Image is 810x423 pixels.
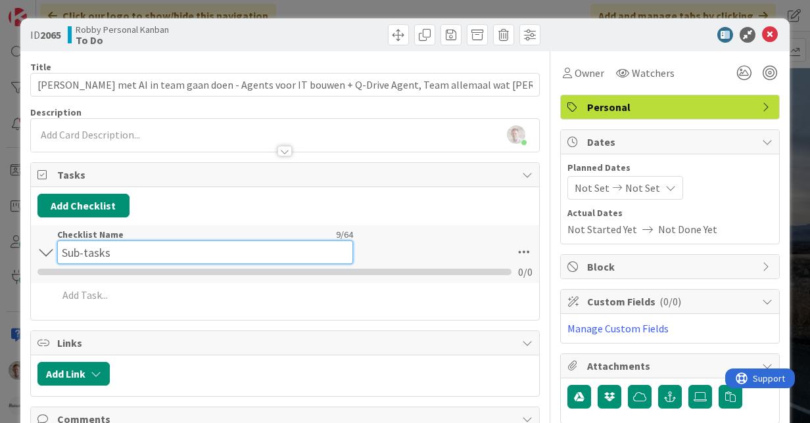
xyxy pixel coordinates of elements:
span: Attachments [587,358,755,374]
button: Add Link [37,362,110,386]
a: Manage Custom Fields [567,322,669,335]
span: Actual Dates [567,206,773,220]
img: e240dyeMCXgl8MSCC3KbjoRZrAa6nczt.jpg [507,125,525,144]
label: Title [30,61,51,73]
span: Not Started Yet [567,221,637,237]
span: Watchers [632,65,675,81]
span: Robby Personal Kanban [76,24,169,35]
span: Links [57,335,515,351]
span: Block [587,259,755,275]
span: Description [30,106,82,118]
span: Planned Dates [567,161,773,175]
span: Dates [587,134,755,150]
span: Custom Fields [587,294,755,309]
input: Add Checklist... [57,240,353,264]
span: Tasks [57,167,515,183]
span: ( 0/0 ) [659,295,681,308]
b: 2065 [40,28,61,41]
input: type card name here... [30,73,540,97]
div: 9 / 64 [128,229,353,240]
span: Not Set [575,180,609,196]
b: To Do [76,35,169,45]
span: Support [28,2,60,18]
span: Personal [587,99,755,115]
label: Checklist Name [57,229,124,240]
span: Owner [575,65,604,81]
span: 0 / 0 [518,264,533,280]
span: Not Set [625,180,660,196]
span: Not Done Yet [658,221,717,237]
span: ID [30,27,61,43]
button: Add Checklist [37,194,130,217]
